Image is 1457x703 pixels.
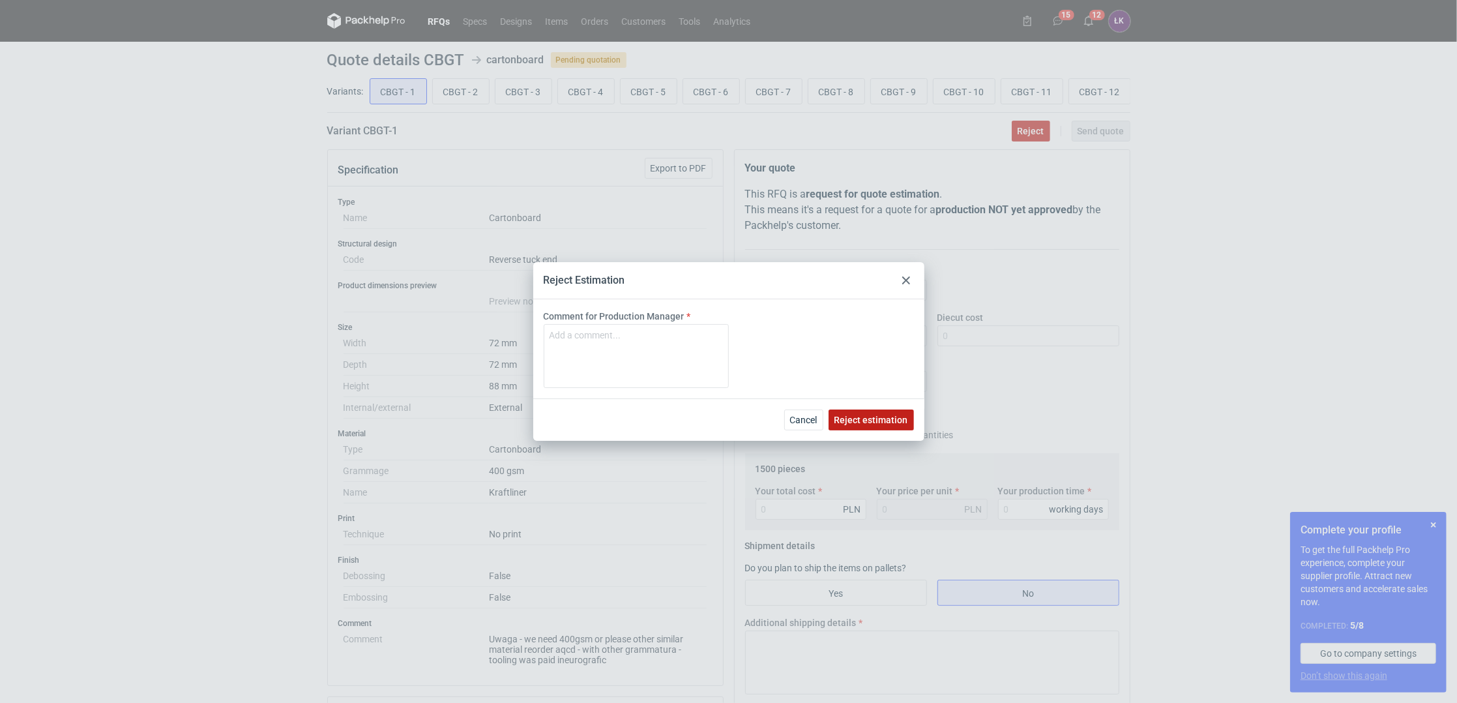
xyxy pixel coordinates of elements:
span: Cancel [790,415,817,425]
span: Reject estimation [834,415,908,425]
button: Cancel [784,410,823,430]
button: Reject estimation [829,410,914,430]
label: Comment for Production Manager [544,310,684,323]
div: Reject Estimation [544,273,625,288]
